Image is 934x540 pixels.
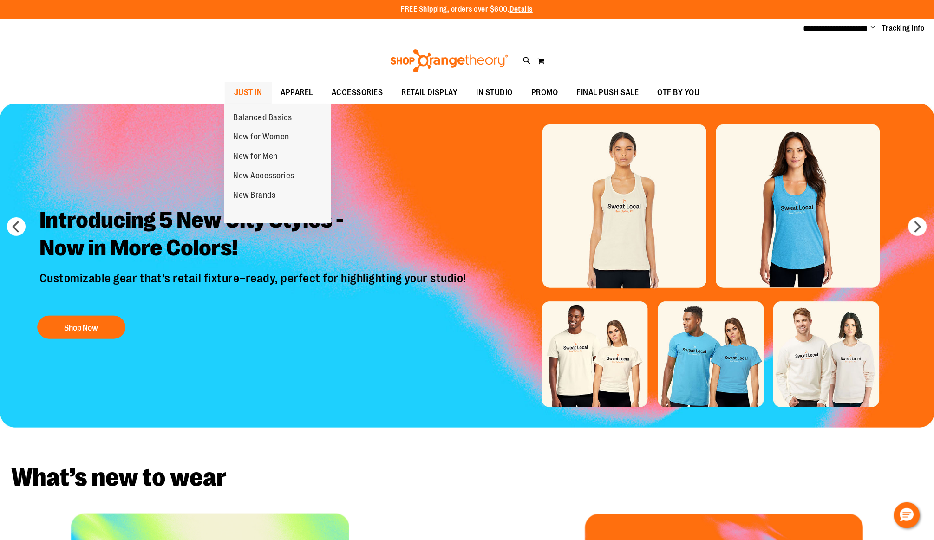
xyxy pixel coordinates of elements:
button: Shop Now [37,316,125,339]
img: Shop Orangetheory [389,49,509,72]
a: FINAL PUSH SALE [568,82,649,104]
button: Hello, have a question? Let’s chat. [894,502,920,528]
button: prev [7,217,26,236]
a: Balanced Basics [224,108,302,128]
h2: What’s new to wear [11,465,923,490]
span: APPAREL [281,82,314,103]
span: New for Men [234,151,278,163]
a: APPAREL [272,82,323,104]
p: Customizable gear that’s retail fixture–ready, perfect for highlighting your studio! [33,271,476,306]
span: ACCESSORIES [332,82,383,103]
a: ACCESSORIES [322,82,392,104]
a: New for Men [224,147,287,166]
span: PROMO [531,82,558,103]
button: next [908,217,927,236]
a: IN STUDIO [467,82,523,104]
a: Tracking Info [882,23,925,33]
a: New Brands [224,186,285,205]
span: RETAIL DISPLAY [402,82,458,103]
span: New Brands [234,190,276,202]
span: FINAL PUSH SALE [577,82,640,103]
ul: JUST IN [224,104,331,224]
span: New for Women [234,132,290,143]
span: JUST IN [234,82,262,103]
p: FREE Shipping, orders over $600. [401,4,533,15]
span: New Accessories [234,171,295,182]
button: Account menu [871,24,875,33]
a: New Accessories [224,166,304,186]
h2: Introducing 5 New City Styles - Now in More Colors! [33,199,476,271]
a: New for Women [224,127,299,147]
span: OTF BY YOU [658,82,700,103]
a: Details [510,5,533,13]
span: Balanced Basics [234,113,293,124]
a: JUST IN [225,82,272,104]
a: RETAIL DISPLAY [392,82,467,104]
a: PROMO [522,82,568,104]
span: IN STUDIO [477,82,513,103]
a: OTF BY YOU [648,82,709,104]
